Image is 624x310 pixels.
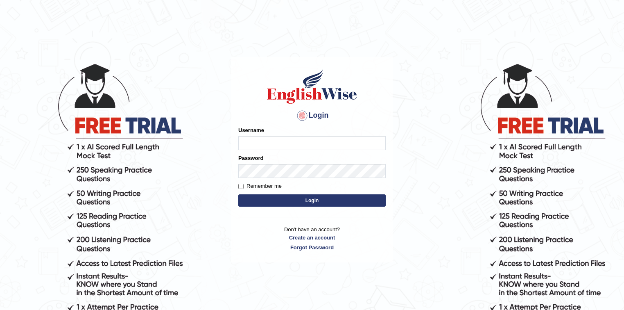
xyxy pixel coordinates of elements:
a: Forgot Password [238,244,386,251]
label: Password [238,154,263,162]
a: Create an account [238,234,386,242]
input: Remember me [238,184,244,189]
button: Login [238,194,386,207]
p: Don't have an account? [238,226,386,251]
img: Logo of English Wise sign in for intelligent practice with AI [265,68,359,105]
label: Remember me [238,182,282,190]
label: Username [238,126,264,134]
h4: Login [238,109,386,122]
